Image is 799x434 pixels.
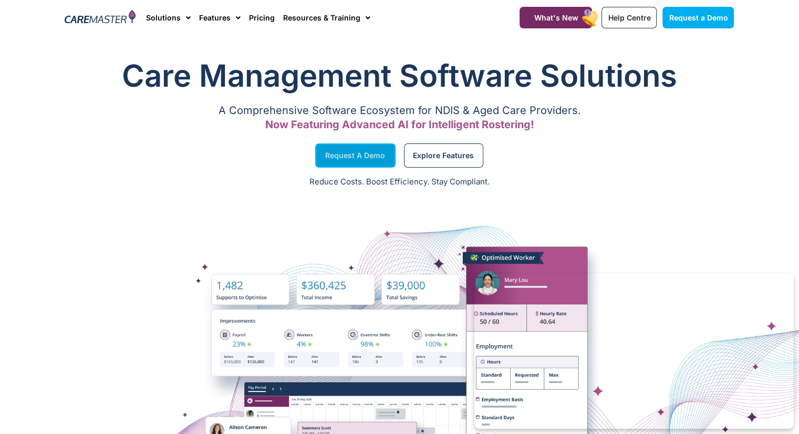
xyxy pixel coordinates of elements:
[404,143,483,168] a: Explore Features
[325,153,385,158] span: Request a Demo
[65,107,734,114] p: A Comprehensive Software Ecosystem for NDIS & Aged Care Providers.
[608,13,650,22] span: Help Centre
[520,7,592,28] a: What's New
[601,7,657,28] a: Help Centre
[474,273,794,429] iframe: Popup CTA
[413,153,474,158] span: Explore Features
[315,143,396,168] a: Request a Demo
[534,13,578,22] span: What's New
[669,13,728,22] span: Request a Demo
[65,55,734,97] h1: Care Management Software Solutions
[265,118,534,131] span: Now Featuring Advanced AI for Intelligent Rostering!
[6,176,793,188] p: Reduce Costs. Boost Efficiency. Stay Compliant.
[662,7,734,28] a: Request a Demo
[65,10,136,26] img: CareMaster Logo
